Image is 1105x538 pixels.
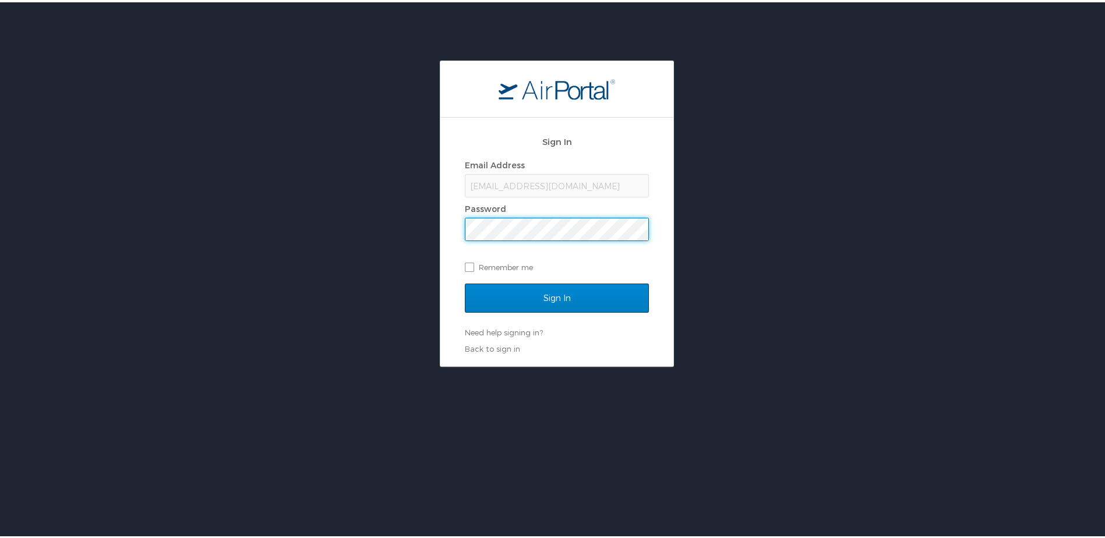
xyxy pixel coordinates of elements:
label: Remember me [465,256,649,274]
a: Back to sign in [465,342,520,351]
label: Password [465,201,506,211]
h2: Sign In [465,133,649,146]
img: logo [499,76,615,97]
label: Email Address [465,158,525,168]
input: Sign In [465,281,649,310]
a: Need help signing in? [465,325,543,335]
